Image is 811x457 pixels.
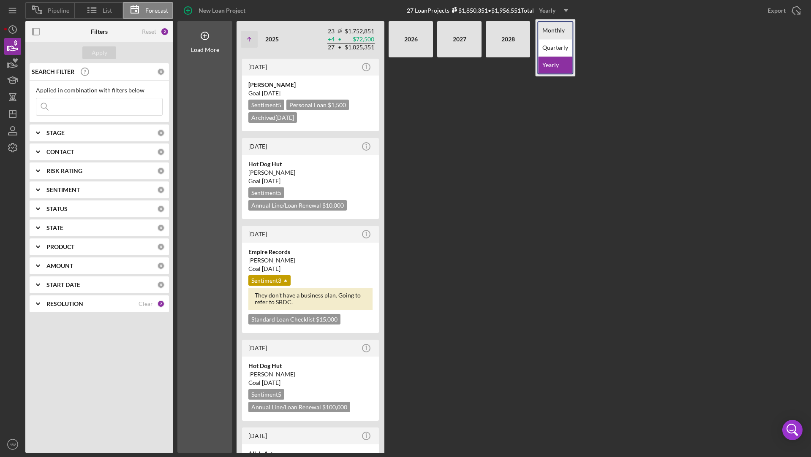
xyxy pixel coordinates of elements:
span: Goal [248,265,280,272]
span: Goal [248,379,280,386]
span: $100,000 [322,403,347,411]
div: Open Intercom Messenger [782,420,803,440]
b: START DATE [46,281,80,288]
div: [PERSON_NAME] [248,256,373,265]
div: 0 [157,205,165,213]
time: 2025-08-04 20:20 [248,344,267,352]
span: List [103,7,112,14]
div: Sentiment 5 [248,389,284,400]
b: PRODUCT [46,243,74,250]
a: [DATE][PERSON_NAME]Goal [DATE]Sentiment5Personal Loan $1,500Archived[DATE] [241,57,380,133]
div: 0 [157,281,165,289]
div: Apply [92,46,107,59]
button: Apply [82,46,116,59]
b: RESOLUTION [46,300,83,307]
div: 0 [157,148,165,156]
time: 10/31/2025 [262,89,280,97]
button: Export [759,2,807,19]
button: AW [4,436,21,453]
span: • [337,37,342,42]
div: Personal Loan [286,100,349,110]
time: 10/04/2025 [262,265,280,272]
td: $1,752,851 [344,27,375,35]
div: Export [767,2,786,19]
div: 0 [157,129,165,137]
div: Reset [142,28,156,35]
td: $72,500 [344,35,375,43]
span: $1,500 [328,101,346,108]
span: $10,000 [322,202,344,209]
div: Applied in combination with filters below [36,87,163,94]
b: STATUS [46,206,68,212]
div: Sentiment 5 [248,187,284,198]
div: They don't have a business plan. Going to refer to SBDC. [248,288,373,310]
td: 23 [327,27,335,35]
button: New Loan Project [177,2,254,19]
div: Monthly [538,22,572,39]
a: [DATE]Empire Records[PERSON_NAME]Goal [DATE]Sentiment3They don't have a business plan. Going to r... [241,224,380,334]
span: • [337,45,342,50]
div: 0 [157,224,165,232]
div: Hot Dog Hut [248,362,373,370]
div: 0 [157,262,165,270]
text: AW [9,442,16,447]
b: SEARCH FILTER [32,68,74,75]
div: $1,850,351 [449,7,488,14]
b: AMOUNT [46,262,73,269]
span: Forecast [145,7,168,14]
div: Quarterly [538,39,572,57]
span: Pipeline [48,7,69,14]
b: 2025 [265,35,279,43]
td: $1,825,351 [344,43,375,51]
div: Clear [139,300,153,307]
div: New Loan Project [199,2,245,19]
div: Hot Dog Hut [248,160,373,168]
div: 2 [161,27,169,36]
div: Load More [191,46,219,53]
div: 2026 [393,24,429,54]
span: Goal [248,177,280,184]
time: 10/03/2025 [262,379,280,386]
div: 0 [157,68,165,76]
div: Empire Records [248,248,373,256]
div: Sentiment 5 [248,100,284,110]
div: Standard Loan Checklist [248,314,340,324]
b: SENTIMENT [46,187,80,193]
td: + 4 [327,35,335,43]
time: 2025-08-20 18:30 [248,230,267,238]
div: [PERSON_NAME] [248,370,373,379]
div: 0 [157,243,165,251]
div: 2028 [490,24,526,54]
div: Annual Line/Loan Renewal [248,200,347,211]
div: Annual Line/Loan Renewal [248,402,350,412]
button: Yearly [534,4,573,17]
div: 27 Loan Projects • $1,956,551 Total [407,4,573,17]
div: Archived [DATE] [248,112,297,123]
time: 2025-05-27 18:16 [248,432,267,439]
td: 27 [327,43,335,51]
time: 2025-03-21 20:03 [248,63,267,70]
div: 0 [157,167,165,175]
a: [DATE]Hot Dog Hut[PERSON_NAME]Goal [DATE]Sentiment5Annual Line/Loan Renewal $100,000 [241,338,380,422]
span: Goal [248,89,280,97]
b: STATE [46,224,63,231]
time: 2025-08-28 22:09 [248,143,267,150]
span: $15,000 [316,316,337,323]
div: Yearly [539,4,555,17]
b: RISK RATING [46,168,82,174]
b: STAGE [46,130,65,136]
b: Filters [91,28,108,35]
div: Sentiment 3 [248,275,291,286]
div: [PERSON_NAME] [248,81,373,89]
b: CONTACT [46,149,74,155]
a: [DATE]Hot Dog Hut[PERSON_NAME]Goal [DATE]Sentiment5Annual Line/Loan Renewal $10,000 [241,137,380,220]
div: 0 [157,186,165,194]
div: Yearly [538,57,572,73]
time: 10/27/2025 [262,177,280,184]
div: 2 [157,300,165,308]
div: 2027 [441,24,477,54]
div: [PERSON_NAME] [248,168,373,177]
